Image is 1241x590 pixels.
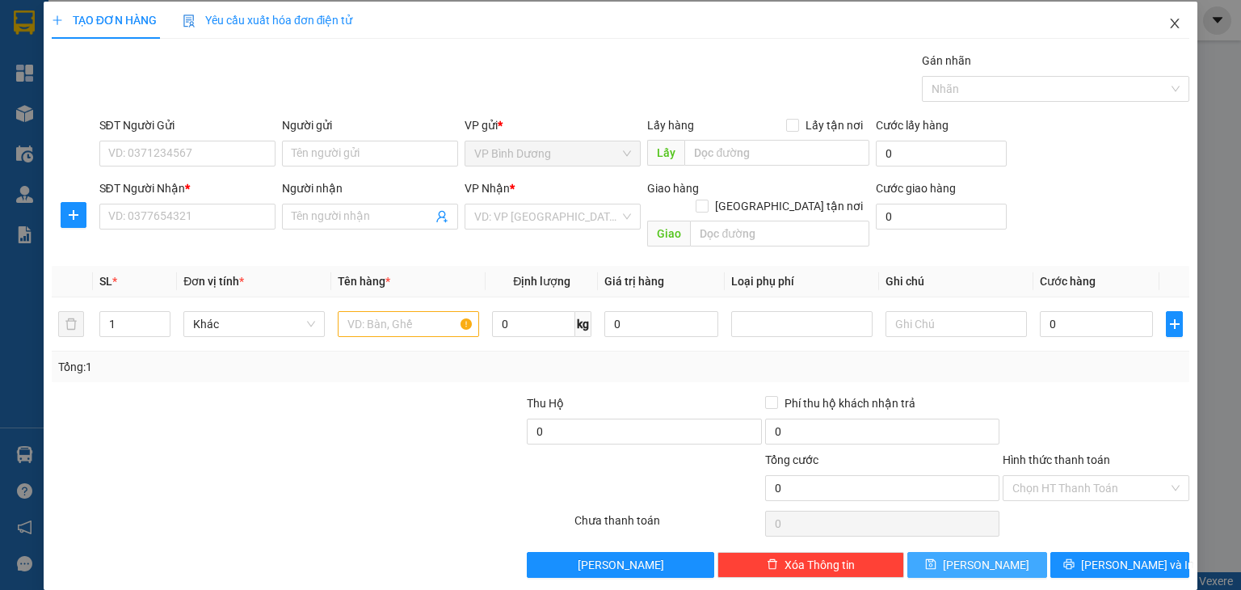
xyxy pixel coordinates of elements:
input: 0 [604,311,717,337]
button: plus [1166,311,1183,337]
span: [PERSON_NAME] [578,556,664,574]
div: Người nhận [282,179,458,197]
label: Gán nhãn [922,54,971,67]
button: Close [1152,2,1197,47]
input: Dọc đường [690,221,869,247]
span: Tổng cước [765,453,818,466]
span: Lấy hàng [647,119,694,132]
span: plus [1167,318,1182,331]
span: TẠO ĐƠN HÀNG [52,14,157,27]
span: Cước hàng [1040,275,1096,288]
span: kg [575,311,591,337]
span: Giá trị hàng [604,275,664,288]
span: VP Nhận [465,182,510,195]
span: delete [767,558,778,571]
div: SĐT Người Gửi [99,116,276,134]
span: Giao [647,221,690,247]
span: printer [1063,558,1075,571]
span: Lấy [647,140,684,166]
div: SĐT Người Nhận [99,179,276,197]
span: Giao hàng [647,182,699,195]
img: icon [183,15,196,27]
span: SL [99,275,112,288]
button: [PERSON_NAME] [527,552,713,578]
span: [GEOGRAPHIC_DATA] tận nơi [709,197,869,215]
span: Xóa Thông tin [785,556,855,574]
th: Loại phụ phí [725,266,879,297]
span: Khác [193,312,315,336]
span: save [925,558,936,571]
span: Định lượng [513,275,570,288]
button: save[PERSON_NAME] [907,552,1047,578]
input: VD: Bàn, Ghế [338,311,479,337]
button: plus [61,202,86,228]
button: printer[PERSON_NAME] và In [1050,552,1190,578]
span: plus [52,15,63,26]
span: Phí thu hộ khách nhận trả [778,394,922,412]
span: VP Bình Dương [474,141,631,166]
label: Hình thức thanh toán [1003,453,1110,466]
input: Cước lấy hàng [876,141,1007,166]
input: Cước giao hàng [876,204,1007,230]
span: Đơn vị tính [183,275,244,288]
div: Người gửi [282,116,458,134]
span: [PERSON_NAME] [943,556,1029,574]
span: Lấy tận nơi [799,116,869,134]
div: Tổng: 1 [58,358,480,376]
span: user-add [435,210,448,223]
span: Yêu cầu xuất hóa đơn điện tử [183,14,353,27]
span: Thu Hộ [527,397,564,410]
span: close [1168,17,1181,30]
input: Ghi Chú [886,311,1027,337]
span: [PERSON_NAME] và In [1081,556,1194,574]
div: Chưa thanh toán [573,512,763,540]
span: plus [61,209,86,221]
label: Cước giao hàng [876,182,956,195]
button: deleteXóa Thông tin [717,552,904,578]
span: Tên hàng [338,275,390,288]
th: Ghi chú [879,266,1033,297]
label: Cước lấy hàng [876,119,949,132]
div: VP gửi [465,116,641,134]
button: delete [58,311,84,337]
input: Dọc đường [684,140,869,166]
